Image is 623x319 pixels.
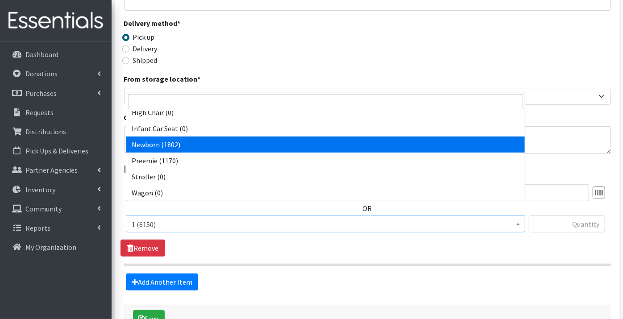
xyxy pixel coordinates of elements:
p: Reports [25,224,50,232]
a: Community [4,200,108,218]
li: Infant Car Seat (0) [126,120,525,137]
label: Delivery [133,43,158,54]
label: Pick up [133,32,155,42]
abbr: required [178,19,181,28]
a: Partner Agencies [4,161,108,179]
span: 1 (6150) [126,215,525,232]
a: Dashboard [4,46,108,63]
abbr: required [198,75,201,83]
a: Inventory [4,181,108,199]
p: Requests [25,108,54,117]
label: OR [363,203,372,214]
label: From storage location [124,74,201,84]
input: Quantity [529,215,605,232]
a: Requests [4,104,108,121]
p: Pick Ups & Deliveries [25,146,88,155]
a: Purchases [4,84,108,102]
p: My Organization [25,243,76,252]
img: HumanEssentials [4,6,108,36]
a: Reports [4,219,108,237]
label: Shipped [133,55,158,66]
a: My Organization [4,238,108,256]
p: Purchases [25,89,57,98]
a: Pick Ups & Deliveries [4,142,108,160]
legend: Delivery method [124,18,246,32]
p: Community [25,204,62,213]
li: Wagon (0) [126,185,525,201]
p: Partner Agencies [25,166,78,174]
li: Preemie (1170) [126,153,525,169]
li: Stroller (0) [126,169,525,185]
a: Add Another Item [126,273,198,290]
p: Distributions [25,127,66,136]
label: Comment [124,112,157,123]
li: High Chair (0) [126,104,525,120]
span: 1 (6150) [132,218,519,231]
legend: Items in this distribution [124,161,611,177]
p: Inventory [25,185,55,194]
p: Donations [25,69,58,78]
a: Remove [120,240,165,257]
a: Donations [4,65,108,83]
p: Dashboard [25,50,58,59]
a: Distributions [4,123,108,141]
li: Newborn (1802) [126,137,525,153]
